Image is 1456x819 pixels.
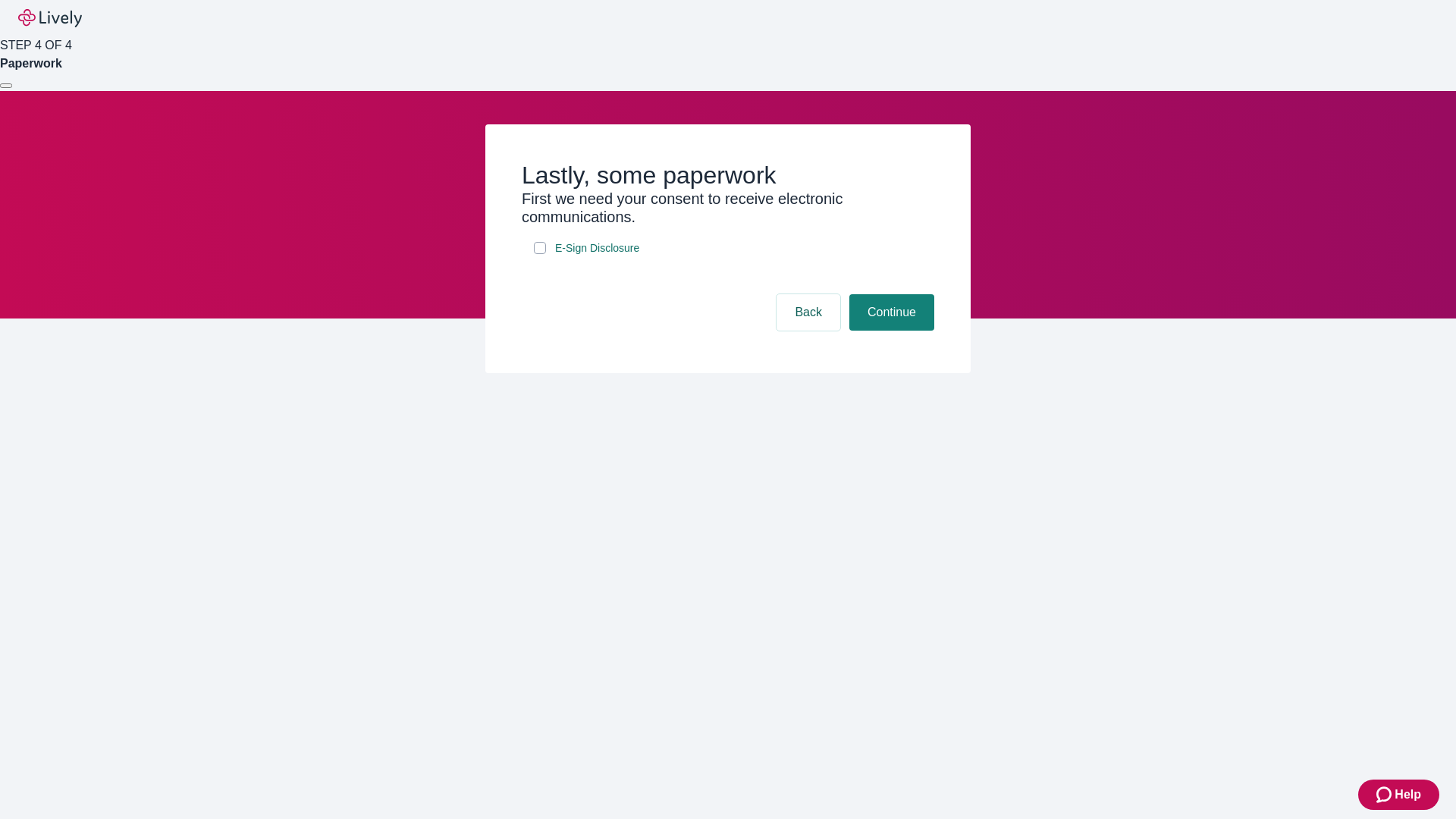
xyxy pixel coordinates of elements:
span: E-Sign Disclosure [555,240,639,256]
h2: Lastly, some paperwork [522,161,934,190]
button: Back [777,294,840,331]
h3: First we need your consent to receive electronic communications. [522,190,934,226]
svg: Zendesk support icon [1376,786,1395,804]
a: e-sign disclosure document [552,239,642,258]
span: Help [1395,786,1421,804]
img: Lively [18,9,82,27]
button: Zendesk support iconHelp [1358,780,1439,810]
button: Continue [849,294,934,331]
